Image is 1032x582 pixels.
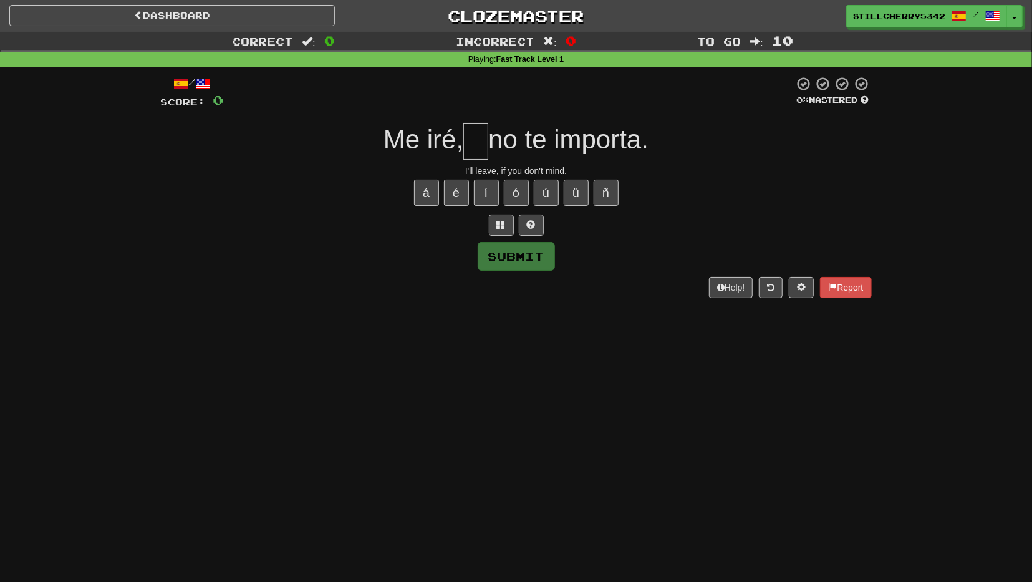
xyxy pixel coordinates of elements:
button: í [474,180,499,206]
span: 0 [566,33,576,48]
span: To go [697,35,741,47]
a: StillCherry5342 / [846,5,1007,27]
span: no te importa. [488,125,649,154]
span: : [543,36,557,47]
button: ú [534,180,559,206]
button: Switch sentence to multiple choice alt+p [489,215,514,236]
button: é [444,180,469,206]
button: Submit [478,242,555,271]
a: Dashboard [9,5,335,26]
button: ü [564,180,589,206]
a: Clozemaster [354,5,679,27]
span: 0 [213,92,224,108]
div: / [161,76,224,92]
button: ñ [594,180,619,206]
div: Mastered [794,95,872,106]
span: Correct [232,35,293,47]
button: Round history (alt+y) [759,277,783,298]
button: Help! [709,277,753,298]
button: Report [820,277,871,298]
button: ó [504,180,529,206]
span: 0 [324,33,335,48]
span: / [973,10,979,19]
span: 10 [772,33,793,48]
div: I'll leave, if you don't mind. [161,165,872,177]
button: Single letter hint - you only get 1 per sentence and score half the points! alt+h [519,215,544,236]
span: 0 % [797,95,809,105]
span: : [302,36,316,47]
span: Score: [161,97,206,107]
span: Me iré, [383,125,463,154]
button: á [414,180,439,206]
span: : [750,36,763,47]
strong: Fast Track Level 1 [496,55,564,64]
span: Incorrect [456,35,534,47]
span: StillCherry5342 [853,11,945,22]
